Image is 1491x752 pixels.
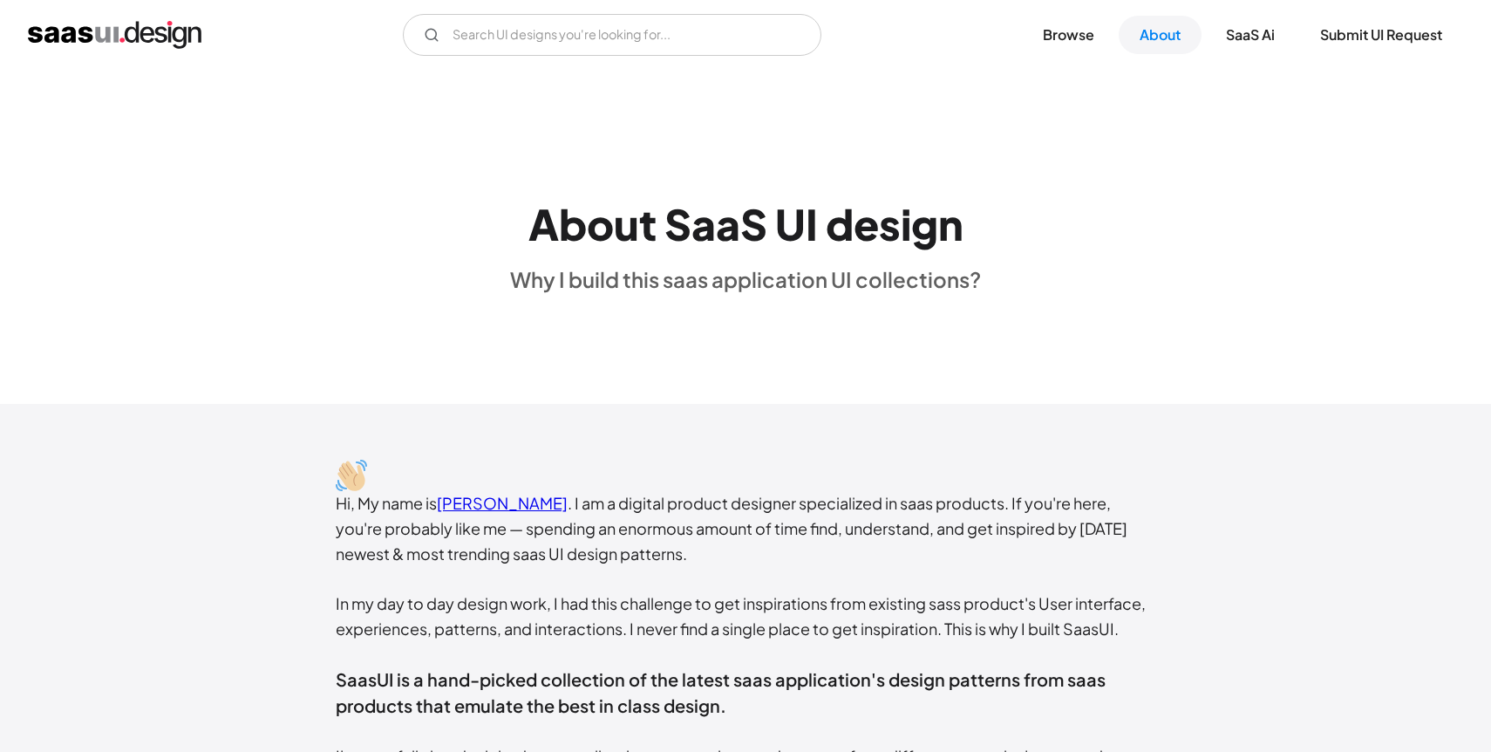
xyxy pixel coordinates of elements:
div: Why I build this saas application UI collections? [510,266,981,292]
form: Email Form [403,14,821,56]
a: Browse [1022,16,1115,54]
span: SaasUI is a hand-picked collection of the latest saas application's design patterns from saas pro... [336,668,1106,716]
a: SaaS Ai [1205,16,1296,54]
a: Submit UI Request [1299,16,1463,54]
a: About [1119,16,1202,54]
input: Search UI designs you're looking for... [403,14,821,56]
a: home [28,21,201,49]
h1: About SaaS UI design [528,199,963,250]
a: [PERSON_NAME] [437,493,568,513]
